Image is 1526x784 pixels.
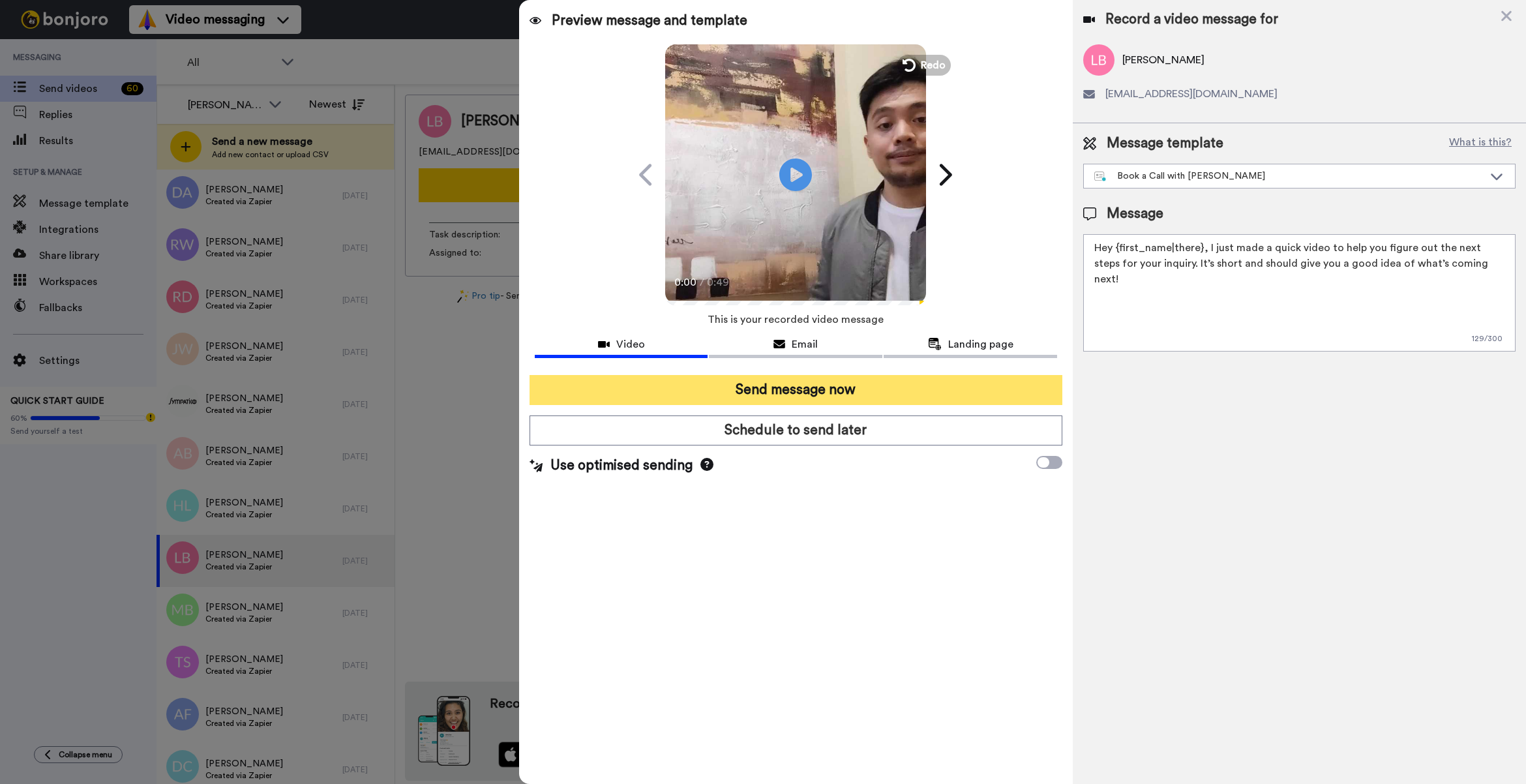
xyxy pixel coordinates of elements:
[792,337,818,352] span: Email
[948,337,1013,352] span: Landing page
[1094,170,1484,183] div: Book a Call with [PERSON_NAME]
[707,275,730,290] span: 0:49
[674,275,697,290] span: 0:00
[530,415,1062,445] button: Schedule to send later
[1445,134,1516,153] button: What is this?
[708,305,884,334] span: This is your recorded video message
[550,456,693,475] span: Use optimised sending
[29,39,50,60] img: Profile image for Grant
[20,27,241,70] div: message notification from Grant, 8w ago. Thanks for being with us for 4 months - it's flown by! H...
[530,375,1062,405] button: Send message now
[57,37,225,50] p: Thanks for being with us for 4 months - it's flown by! How can we make the next 4 months even bet...
[616,337,645,352] span: Video
[1083,234,1516,352] textarea: Hey {first_name|there}, I just made a quick video to help you figure out the next steps for your ...
[700,275,704,290] span: /
[57,50,225,62] p: Message from Grant, sent 8w ago
[1107,134,1223,153] span: Message template
[1107,204,1163,224] span: Message
[1105,86,1278,102] span: [EMAIL_ADDRESS][DOMAIN_NAME]
[1094,172,1107,182] img: nextgen-template.svg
